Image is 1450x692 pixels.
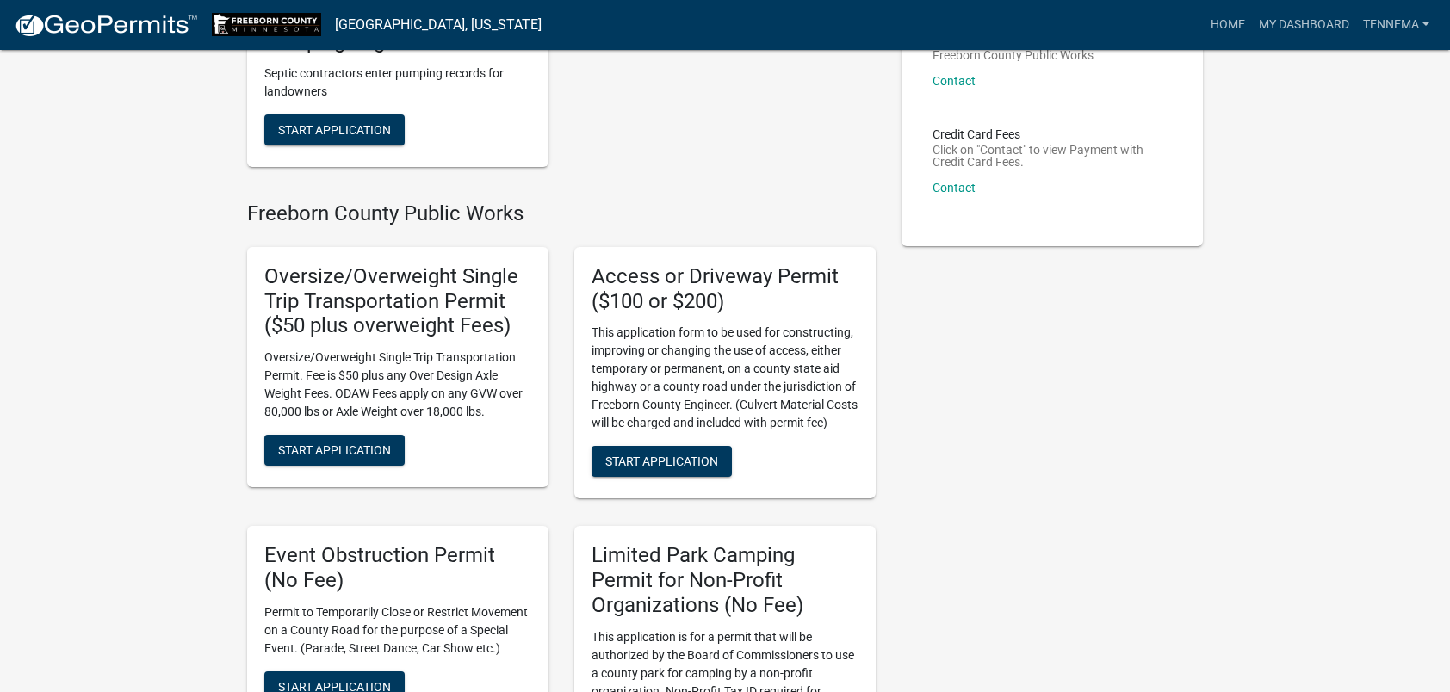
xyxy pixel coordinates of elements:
[605,454,718,468] span: Start Application
[264,264,531,338] h5: Oversize/Overweight Single Trip Transportation Permit ($50 plus overweight Fees)
[278,123,391,137] span: Start Application
[212,13,321,36] img: Freeborn County, Minnesota
[933,49,1094,61] p: Freeborn County Public Works
[592,264,858,314] h5: Access or Driveway Permit ($100 or $200)
[933,74,976,88] a: Contact
[278,443,391,457] span: Start Application
[1356,9,1436,41] a: tennema
[592,324,858,432] p: This application form to be used for constructing, improving or changing the use of access, eithe...
[335,10,542,40] a: [GEOGRAPHIC_DATA], [US_STATE]
[264,543,531,593] h5: Event Obstruction Permit (No Fee)
[933,181,976,195] a: Contact
[592,543,858,617] h5: Limited Park Camping Permit for Non-Profit Organizations (No Fee)
[1252,9,1356,41] a: My Dashboard
[264,65,531,101] p: Septic contractors enter pumping records for landowners
[1204,9,1252,41] a: Home
[933,128,1172,140] p: Credit Card Fees
[264,114,405,145] button: Start Application
[933,144,1172,168] p: Click on "Contact" to view Payment with Credit Card Fees.
[247,201,876,226] h4: Freeborn County Public Works
[592,446,732,477] button: Start Application
[264,435,405,466] button: Start Application
[264,349,531,421] p: Oversize/Overweight Single Trip Transportation Permit. Fee is $50 plus any Over Design Axle Weigh...
[264,603,531,658] p: Permit to Temporarily Close or Restrict Movement on a County Road for the purpose of a Special Ev...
